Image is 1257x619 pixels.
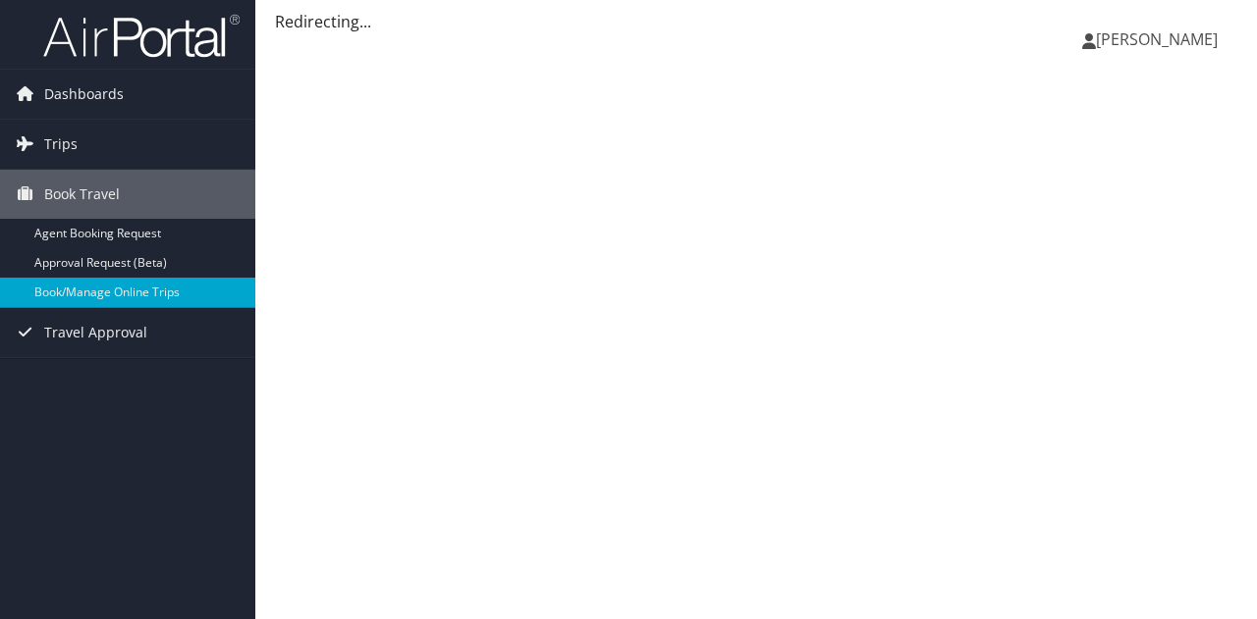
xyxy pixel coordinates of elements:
img: airportal-logo.png [43,13,240,59]
a: [PERSON_NAME] [1082,10,1237,69]
div: Redirecting... [275,10,1237,33]
span: Book Travel [44,170,120,219]
span: Dashboards [44,70,124,119]
span: [PERSON_NAME] [1096,28,1218,50]
span: Travel Approval [44,308,147,357]
span: Trips [44,120,78,169]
